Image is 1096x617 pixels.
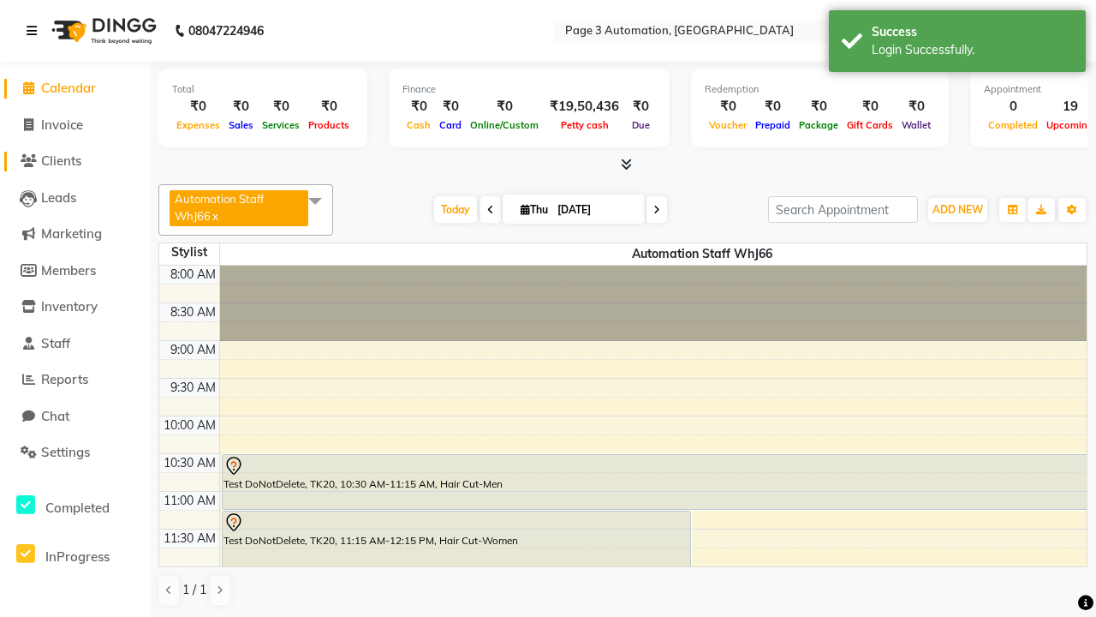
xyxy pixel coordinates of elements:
div: Login Successfully. [872,41,1073,59]
span: Members [41,262,96,279]
span: Today [434,196,477,223]
span: Marketing [41,225,102,242]
span: 1 / 1 [182,581,206,599]
span: Gift Cards [843,119,897,131]
span: Chat [41,408,69,424]
div: ₹0 [435,97,466,117]
span: Automation Staff WhJ66 [175,192,264,223]
a: Inventory [4,297,146,317]
a: Marketing [4,225,146,244]
div: ₹0 [466,97,543,117]
div: 10:30 AM [160,454,219,472]
button: ADD NEW [928,198,987,222]
a: Invoice [4,116,146,135]
div: 9:30 AM [167,379,219,397]
div: ₹0 [897,97,935,117]
span: Leads [41,189,76,206]
div: ₹0 [304,97,354,117]
span: Voucher [705,119,751,131]
div: ₹0 [843,97,897,117]
span: Clients [41,153,81,169]
a: Calendar [4,79,146,99]
span: Completed [45,500,110,516]
div: ₹0 [626,97,656,117]
div: ₹0 [795,97,843,117]
div: Success [872,23,1073,41]
div: 8:30 AM [167,303,219,321]
div: ₹0 [751,97,795,117]
span: Wallet [897,119,935,131]
span: Inventory [41,298,98,314]
img: logo [44,7,161,55]
span: Card [435,119,466,131]
div: Finance [402,82,656,97]
div: Stylist [159,243,219,261]
div: 11:00 AM [160,492,219,510]
div: 11:30 AM [160,530,219,548]
span: Calendar [41,80,96,96]
div: Redemption [705,82,935,97]
a: Leads [4,189,146,208]
span: ADD NEW [932,203,983,216]
a: Settings [4,443,146,463]
span: Products [304,119,354,131]
a: Members [4,261,146,281]
div: 10:00 AM [160,416,219,434]
div: ₹19,50,436 [543,97,626,117]
div: ₹0 [402,97,435,117]
div: ₹0 [224,97,258,117]
a: Reports [4,370,146,390]
span: Online/Custom [466,119,543,131]
span: Thu [516,203,552,216]
div: 8:00 AM [167,266,219,284]
span: Invoice [41,117,83,133]
div: ₹0 [258,97,304,117]
b: 08047224946 [188,7,264,55]
span: Settings [41,444,90,460]
span: InProgress [45,548,110,565]
span: Due [628,119,654,131]
span: Services [258,119,304,131]
span: Staff [41,335,70,351]
span: Cash [402,119,435,131]
span: Expenses [172,119,224,131]
span: Petty cash [557,119,613,131]
a: x [211,209,218,223]
div: 0 [984,97,1042,117]
a: Staff [4,334,146,354]
span: Package [795,119,843,131]
div: ₹0 [705,97,751,117]
span: Sales [224,119,258,131]
input: Search Appointment [768,196,918,223]
span: Reports [41,371,88,387]
div: ₹0 [172,97,224,117]
input: 2025-10-02 [552,197,638,223]
div: Test DoNotDelete, TK20, 11:15 AM-12:15 PM, Hair Cut-Women [223,512,691,584]
div: Total [172,82,354,97]
span: Prepaid [751,119,795,131]
a: Clients [4,152,146,171]
div: 9:00 AM [167,341,219,359]
span: Completed [984,119,1042,131]
a: Chat [4,407,146,427]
